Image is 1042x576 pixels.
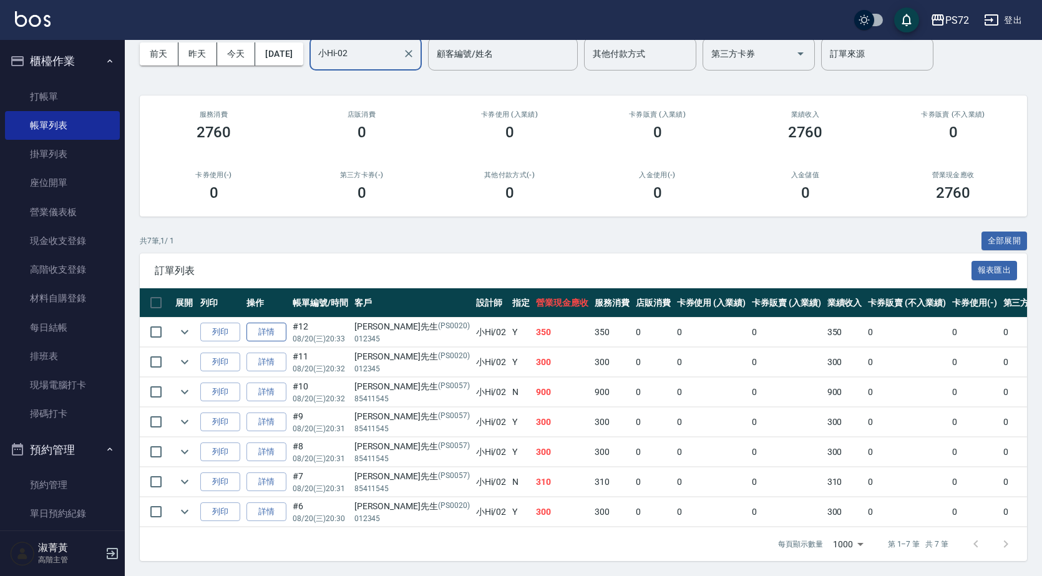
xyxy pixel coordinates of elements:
[865,378,948,407] td: 0
[473,348,510,377] td: 小Hi /02
[824,437,865,467] td: 300
[197,124,231,141] h3: 2760
[354,363,470,374] p: 012345
[354,500,470,513] div: [PERSON_NAME]先生
[894,171,1012,179] h2: 營業現金應收
[290,288,351,318] th: 帳單編號/時間
[354,483,470,494] p: 85411545
[633,497,674,527] td: 0
[175,442,194,461] button: expand row
[246,323,286,342] a: 詳情
[653,124,662,141] h3: 0
[633,408,674,437] td: 0
[633,348,674,377] td: 0
[290,408,351,437] td: #9
[746,110,864,119] h2: 業績收入
[509,288,533,318] th: 指定
[949,408,1000,437] td: 0
[674,318,749,347] td: 0
[354,380,470,393] div: [PERSON_NAME]先生
[140,235,174,247] p: 共 7 筆, 1 / 1
[592,348,633,377] td: 300
[293,513,348,524] p: 08/20 (三) 20:30
[746,171,864,179] h2: 入金儲值
[824,348,865,377] td: 300
[936,184,971,202] h3: 2760
[592,318,633,347] td: 350
[5,434,120,466] button: 預約管理
[200,502,240,522] button: 列印
[945,12,969,28] div: PS72
[172,288,197,318] th: 展開
[633,378,674,407] td: 0
[290,467,351,497] td: #7
[473,408,510,437] td: 小Hi /02
[592,497,633,527] td: 300
[290,437,351,467] td: #8
[749,497,824,527] td: 0
[5,168,120,197] a: 座位開單
[155,171,273,179] h2: 卡券使用(-)
[5,111,120,140] a: 帳單列表
[438,380,470,393] p: (PS0057)
[450,171,568,179] h2: 其他付款方式(-)
[674,348,749,377] td: 0
[210,184,218,202] h3: 0
[674,467,749,497] td: 0
[865,348,948,377] td: 0
[5,227,120,255] a: 現金收支登錄
[592,288,633,318] th: 服務消費
[824,288,865,318] th: 業績收入
[358,124,366,141] h3: 0
[5,313,120,342] a: 每日結帳
[38,554,102,565] p: 高階主管
[749,318,824,347] td: 0
[865,497,948,527] td: 0
[949,318,1000,347] td: 0
[255,42,303,66] button: [DATE]
[888,539,948,550] p: 第 1–7 筆 共 7 筆
[949,437,1000,467] td: 0
[243,288,290,318] th: 操作
[450,110,568,119] h2: 卡券使用 (入業績)
[303,171,421,179] h2: 第三方卡券(-)
[788,124,823,141] h3: 2760
[778,539,823,550] p: 每頁顯示數量
[5,499,120,528] a: 單日預約紀錄
[598,110,716,119] h2: 卡券販賣 (入業績)
[949,348,1000,377] td: 0
[592,408,633,437] td: 300
[865,437,948,467] td: 0
[801,184,810,202] h3: 0
[400,45,417,62] button: Clear
[178,42,217,66] button: 昨天
[354,410,470,423] div: [PERSON_NAME]先生
[865,408,948,437] td: 0
[175,353,194,371] button: expand row
[246,383,286,402] a: 詳情
[293,363,348,374] p: 08/20 (三) 20:32
[894,7,919,32] button: save
[824,378,865,407] td: 900
[5,198,120,227] a: 營業儀表板
[438,350,470,363] p: (PS0020)
[140,42,178,66] button: 前天
[246,353,286,372] a: 詳情
[865,467,948,497] td: 0
[155,265,971,277] span: 訂單列表
[894,110,1012,119] h2: 卡券販賣 (不入業績)
[438,410,470,423] p: (PS0057)
[505,124,514,141] h3: 0
[354,453,470,464] p: 85411545
[351,288,473,318] th: 客戶
[749,348,824,377] td: 0
[354,320,470,333] div: [PERSON_NAME]先生
[865,288,948,318] th: 卡券販賣 (不入業績)
[200,353,240,372] button: 列印
[175,502,194,521] button: expand row
[592,378,633,407] td: 900
[824,467,865,497] td: 310
[473,467,510,497] td: 小Hi /02
[509,318,533,347] td: Y
[5,471,120,499] a: 預約管理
